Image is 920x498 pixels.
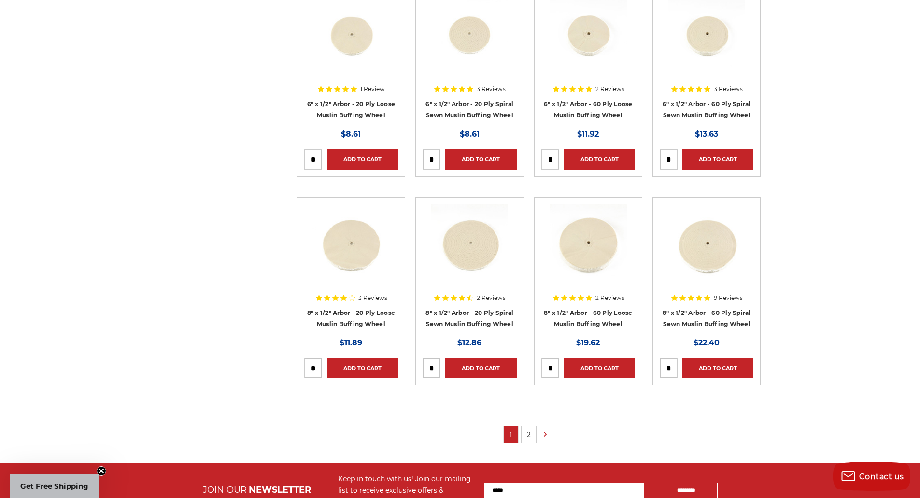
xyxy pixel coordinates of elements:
img: 8" x 1/2" x 20 ply loose cotton buffing wheel [312,204,390,282]
a: 6" x 1/2" Arbor - 20 Ply Loose Muslin Buffing Wheel [307,100,396,119]
span: 2 Reviews [477,295,506,301]
span: $11.92 [577,129,599,139]
a: 8" x 1/2" Arbor - 20 Ply Loose Muslin Buffing Wheel [307,309,396,327]
span: $13.63 [695,129,718,139]
a: 8" x 1/2" x 20 ply loose cotton buffing wheel [304,204,398,298]
span: $8.61 [341,129,361,139]
span: 3 Reviews [714,86,743,92]
a: 8" x 1/2" Arbor extra thick Loose Muslin Buffing Wheel [541,204,635,298]
a: 2 [522,426,536,443]
a: 8" x 1/2" Arbor - 20 Ply Spiral Sewn Muslin Buffing Wheel [425,309,513,327]
a: 6" x 1/2" Arbor - 20 Ply Spiral Sewn Muslin Buffing Wheel [425,100,513,119]
a: 6" x 1/2" Arbor - 60 Ply Spiral Sewn Muslin Buffing Wheel [663,100,751,119]
img: 8" x 1/2" Arbor extra thick Loose Muslin Buffing Wheel [550,204,627,282]
span: 1 Review [360,86,385,92]
a: Add to Cart [682,149,753,170]
span: 3 Reviews [477,86,506,92]
a: 6" x 1/2" Arbor - 60 Ply Loose Muslin Buffing Wheel [544,100,633,119]
img: 8 inch spiral sewn cotton buffing wheel - 20 ply [431,204,508,282]
a: Add to Cart [327,149,398,170]
a: Add to Cart [327,358,398,378]
span: 2 Reviews [595,295,624,301]
div: Get Free ShippingClose teaser [10,474,99,498]
span: Get Free Shipping [20,482,88,491]
a: Add to Cart [564,358,635,378]
span: $22.40 [694,338,720,347]
a: Add to Cart [564,149,635,170]
a: 8 inch spiral sewn cotton buffing wheel - 20 ply [423,204,516,298]
a: Add to Cart [445,358,516,378]
span: $8.61 [460,129,480,139]
a: 8" x 1/2" Arbor - 60 Ply Loose Muslin Buffing Wheel [544,309,633,327]
span: 2 Reviews [595,86,624,92]
a: Add to Cart [445,149,516,170]
span: Contact us [859,472,904,481]
span: $11.89 [340,338,362,347]
span: NEWSLETTER [249,484,311,495]
span: 9 Reviews [714,295,743,301]
a: 8" x 1/2" Arbor - 60 Ply Spiral Sewn Muslin Buffing Wheel [663,309,751,327]
a: Add to Cart [682,358,753,378]
img: muslin spiral sewn buffing wheel 8" x 1/2" x 60 ply [668,204,745,282]
span: $19.62 [576,338,600,347]
button: Contact us [833,462,910,491]
span: 3 Reviews [358,295,387,301]
button: Close teaser [97,466,106,476]
a: 1 [504,426,518,443]
span: $12.86 [457,338,481,347]
span: JOIN OUR [203,484,247,495]
a: muslin spiral sewn buffing wheel 8" x 1/2" x 60 ply [660,204,753,298]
